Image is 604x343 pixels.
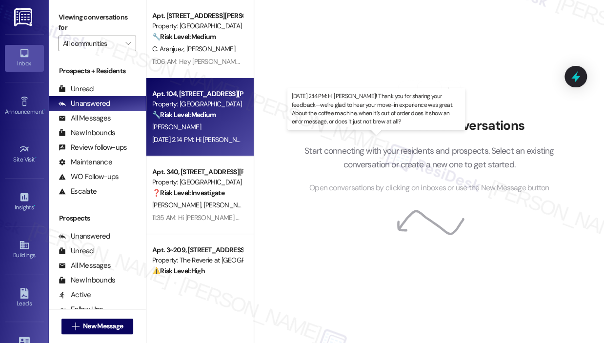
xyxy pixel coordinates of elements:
[59,275,115,285] div: New Inbounds
[152,99,242,109] div: Property: [GEOGRAPHIC_DATA]
[59,172,119,182] div: WO Follow-ups
[72,323,79,330] i: 
[14,8,34,26] img: ResiDesk Logo
[152,188,224,197] strong: ❓ Risk Level: Investigate
[5,189,44,215] a: Insights •
[59,290,91,300] div: Active
[152,266,205,275] strong: ⚠️ Risk Level: High
[59,99,110,109] div: Unanswered
[152,44,186,53] span: C. Aranjuez
[59,231,110,242] div: Unanswered
[83,321,123,331] span: New Message
[59,261,111,271] div: All Messages
[291,92,461,126] p: [DATE] 2:14 PM: Hi [PERSON_NAME]! Thank you for sharing your feedback—we’re glad to hear your mov...
[35,155,37,161] span: •
[152,32,216,41] strong: 🔧 Risk Level: Medium
[5,141,44,167] a: Site Visit •
[290,118,569,134] h2: Welcome to Your Conversations
[152,255,242,265] div: Property: The Reverie at [GEOGRAPHIC_DATA][PERSON_NAME]
[152,245,242,255] div: Apt. 3~209, [STREET_ADDRESS]
[63,36,121,51] input: All communities
[34,202,35,209] span: •
[59,84,94,94] div: Unread
[204,201,253,209] span: [PERSON_NAME]
[125,40,131,47] i: 
[5,237,44,263] a: Buildings
[152,122,201,131] span: [PERSON_NAME]
[152,21,242,31] div: Property: [GEOGRAPHIC_DATA]
[59,246,94,256] div: Unread
[5,45,44,71] a: Inbox
[59,186,97,197] div: Escalate
[5,285,44,311] a: Leads
[59,304,103,315] div: Follow Ups
[59,128,115,138] div: New Inbounds
[152,110,216,119] strong: 🔧 Risk Level: Medium
[61,319,134,334] button: New Message
[59,142,127,153] div: Review follow-ups
[186,44,235,53] span: [PERSON_NAME]
[49,213,146,223] div: Prospects
[152,89,242,99] div: Apt. 104, [STREET_ADDRESS][PERSON_NAME]
[152,11,242,21] div: Apt. [STREET_ADDRESS][PERSON_NAME]
[290,144,569,172] p: Start connecting with your residents and prospects. Select an existing conversation or create a n...
[152,201,204,209] span: [PERSON_NAME]
[59,157,112,167] div: Maintenance
[309,182,549,194] span: Open conversations by clicking on inboxes or use the New Message button
[49,66,146,76] div: Prospects + Residents
[43,107,45,114] span: •
[59,10,136,36] label: Viewing conversations for
[152,167,242,177] div: Apt. 340, [STREET_ADDRESS][PERSON_NAME]
[59,113,111,123] div: All Messages
[152,177,242,187] div: Property: [GEOGRAPHIC_DATA]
